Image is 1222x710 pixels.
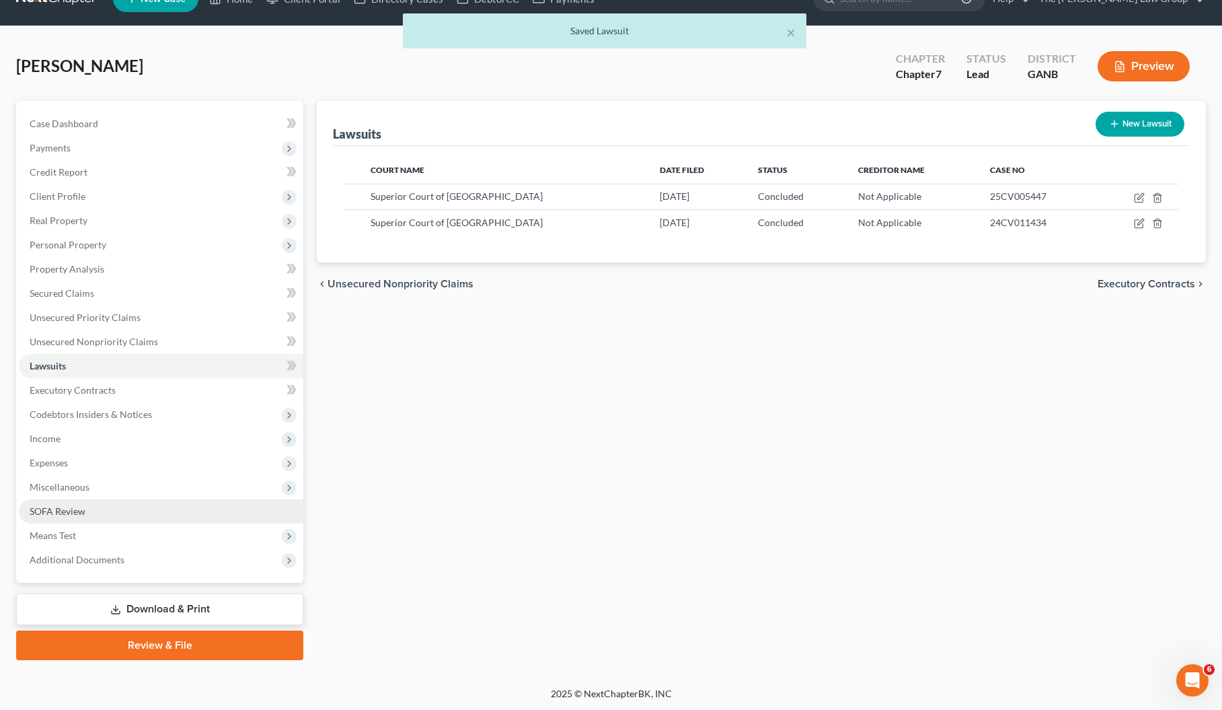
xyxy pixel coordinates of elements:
[30,336,158,347] span: Unsecured Nonpriority Claims
[858,217,921,228] span: Not Applicable
[371,217,543,228] span: Superior Court of [GEOGRAPHIC_DATA]
[30,481,89,493] span: Miscellaneous
[30,263,104,275] span: Property Analysis
[371,165,424,175] span: Court Name
[758,190,804,202] span: Concluded
[19,257,303,281] a: Property Analysis
[1028,51,1076,67] div: District
[990,217,1046,228] span: 24CV011434
[30,433,61,444] span: Income
[990,190,1046,202] span: 25CV005447
[30,142,71,153] span: Payments
[1176,664,1209,697] iframe: Intercom live chat
[30,554,124,565] span: Additional Documents
[1098,279,1206,289] button: Executory Contracts chevron_right
[966,67,1006,82] div: Lead
[328,279,473,289] span: Unsecured Nonpriority Claims
[660,217,689,228] span: [DATE]
[19,499,303,524] a: SOFA Review
[19,281,303,306] a: Secured Claims
[30,505,85,517] span: SOFA Review
[19,378,303,402] a: Executory Contracts
[30,118,98,129] span: Case Dashboard
[660,190,689,202] span: [DATE]
[30,215,87,226] span: Real Property
[30,239,106,250] span: Personal Property
[1028,67,1076,82] div: GANB
[317,279,473,289] button: chevron_left Unsecured Nonpriority Claims
[30,166,87,178] span: Credit Report
[990,165,1025,175] span: Case No
[30,287,94,299] span: Secured Claims
[30,312,141,323] span: Unsecured Priority Claims
[371,190,543,202] span: Superior Court of [GEOGRAPHIC_DATA]
[16,594,303,625] a: Download & Print
[19,112,303,136] a: Case Dashboard
[30,530,76,541] span: Means Test
[1096,112,1184,137] button: New Lawsuit
[16,56,143,75] span: [PERSON_NAME]
[19,160,303,184] a: Credit Report
[414,24,796,38] div: Saved Lawsuit
[858,190,921,202] span: Not Applicable
[30,360,66,371] span: Lawsuits
[1098,51,1190,81] button: Preview
[317,279,328,289] i: chevron_left
[16,631,303,660] a: Review & File
[1204,664,1215,675] span: 6
[758,165,788,175] span: Status
[858,165,925,175] span: Creditor Name
[1195,279,1206,289] i: chevron_right
[935,67,942,80] span: 7
[966,51,1006,67] div: Status
[30,384,116,396] span: Executory Contracts
[19,306,303,330] a: Unsecured Priority Claims
[19,354,303,378] a: Lawsuits
[786,24,796,40] button: ×
[758,217,804,228] span: Concluded
[896,51,945,67] div: Chapter
[660,165,704,175] span: Date Filed
[30,457,68,468] span: Expenses
[19,330,303,354] a: Unsecured Nonpriority Claims
[30,409,152,420] span: Codebtors Insiders & Notices
[30,190,85,202] span: Client Profile
[1098,279,1195,289] span: Executory Contracts
[333,126,381,142] div: Lawsuits
[896,67,945,82] div: Chapter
